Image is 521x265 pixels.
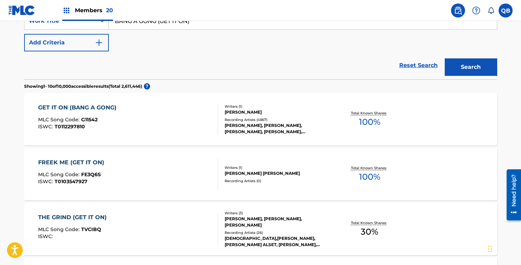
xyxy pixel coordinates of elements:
[75,6,113,14] span: Members
[451,3,465,17] a: Public Search
[29,17,92,25] div: Work Title
[488,238,492,259] div: Drag
[24,34,109,51] button: Add Criteria
[62,6,71,15] img: Top Rightsholders
[95,38,103,47] img: 9d2ae6d4665cec9f34b9.svg
[24,12,497,79] form: Search Form
[225,230,330,235] div: Recording Artists ( 26 )
[225,210,330,216] div: Writers ( 3 )
[359,116,380,128] span: 100 %
[225,216,330,228] div: [PERSON_NAME], [PERSON_NAME], [PERSON_NAME]
[81,116,98,123] span: G11542
[351,165,388,171] p: Total Known Shares:
[499,3,513,17] div: User Menu
[225,109,330,115] div: [PERSON_NAME]
[24,203,497,255] a: THE GRIND (GET IT ON)MLC Song Code:TVCIBQISWC:Writers (3)[PERSON_NAME], [PERSON_NAME], [PERSON_NA...
[472,6,480,15] img: help
[24,148,497,200] a: FREEK ME (GET IT ON)MLC Song Code:FE3Q6SISWC:T0103547927Writers (1)[PERSON_NAME] [PERSON_NAME]Rec...
[396,58,441,73] a: Reset Search
[486,231,521,265] iframe: Chat Widget
[361,225,378,238] span: 30 %
[225,122,330,135] div: [PERSON_NAME], [PERSON_NAME], [PERSON_NAME], [PERSON_NAME], [PERSON_NAME]
[38,233,55,239] span: ISWC :
[81,226,101,232] span: TVCIBQ
[359,171,380,183] span: 100 %
[487,7,494,14] div: Notifications
[38,123,55,130] span: ISWC :
[38,171,81,178] span: MLC Song Code :
[8,5,35,15] img: MLC Logo
[501,167,521,223] iframe: Resource Center
[38,103,120,112] div: GET IT ON (BANG A GONG)
[38,213,110,222] div: THE GRIND (GET IT ON)
[144,83,150,89] span: ?
[225,170,330,177] div: [PERSON_NAME] [PERSON_NAME]
[225,117,330,122] div: Recording Artists ( 4867 )
[55,178,87,185] span: T0103547927
[225,165,330,170] div: Writers ( 1 )
[454,6,462,15] img: search
[351,110,388,116] p: Total Known Shares:
[55,123,85,130] span: T0112297810
[225,235,330,248] div: [DEMOGRAPHIC_DATA],[PERSON_NAME],[PERSON_NAME] ALSET, [PERSON_NAME], [PERSON_NAME], [PERSON_NAME]...
[225,104,330,109] div: Writers ( 1 )
[38,116,81,123] span: MLC Song Code :
[38,226,81,232] span: MLC Song Code :
[469,3,483,17] div: Help
[351,220,388,225] p: Total Known Shares:
[24,83,142,89] p: Showing 1 - 10 of 10,000 accessible results (Total 2,611,446 )
[81,171,101,178] span: FE3Q6S
[24,93,497,145] a: GET IT ON (BANG A GONG)MLC Song Code:G11542ISWC:T0112297810Writers (1)[PERSON_NAME]Recording Arti...
[38,178,55,185] span: ISWC :
[225,178,330,184] div: Recording Artists ( 0 )
[445,58,497,76] button: Search
[38,158,108,167] div: FREEK ME (GET IT ON)
[106,7,113,14] span: 20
